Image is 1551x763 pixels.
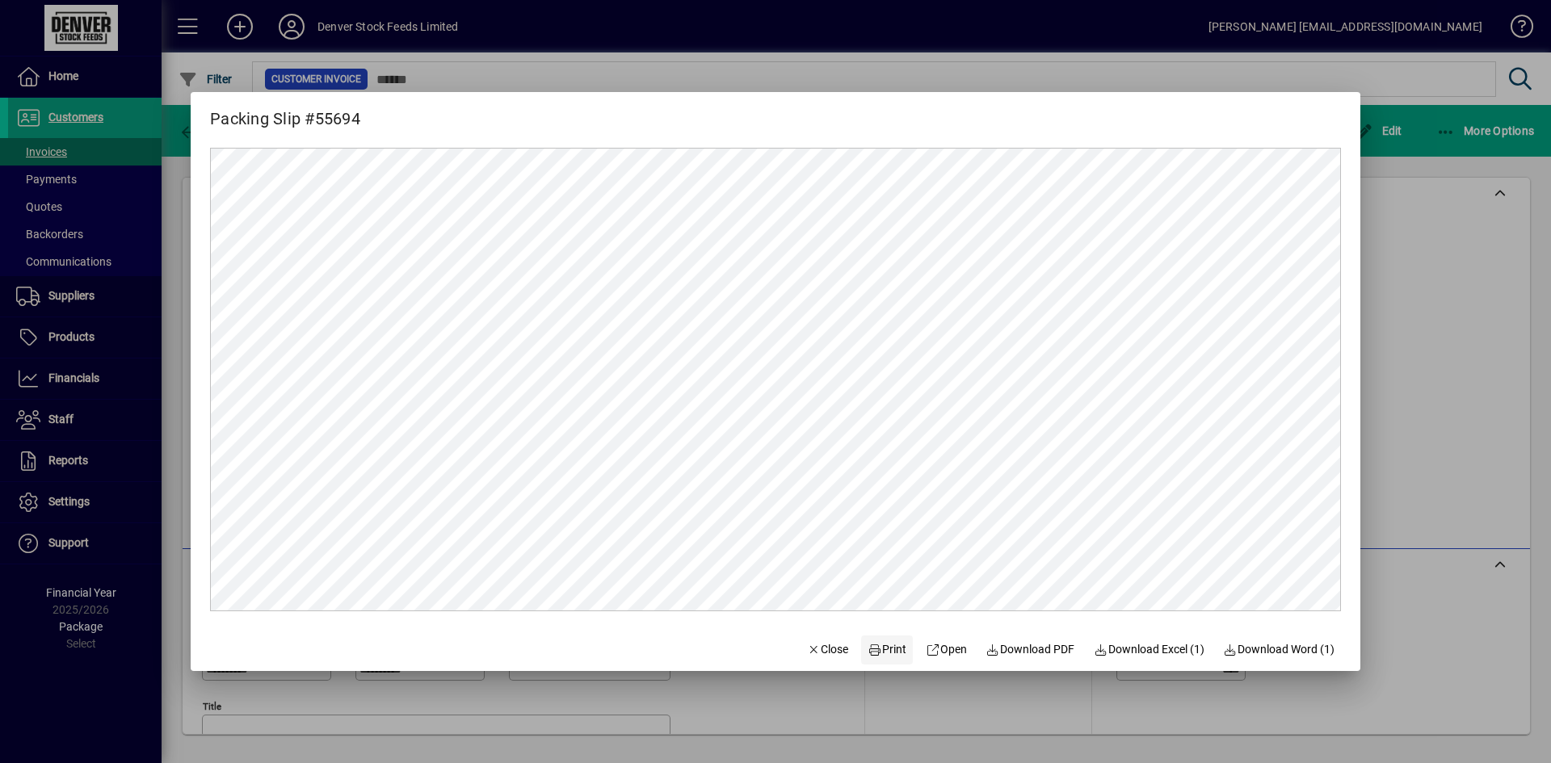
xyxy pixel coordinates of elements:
[919,635,973,664] a: Open
[980,635,1082,664] a: Download PDF
[868,641,906,658] span: Print
[861,635,913,664] button: Print
[1087,635,1211,664] button: Download Excel (1)
[1217,635,1342,664] button: Download Word (1)
[191,92,380,132] h2: Packing Slip #55694
[1094,641,1204,658] span: Download Excel (1)
[986,641,1075,658] span: Download PDF
[926,641,967,658] span: Open
[1224,641,1335,658] span: Download Word (1)
[807,641,849,658] span: Close
[801,635,855,664] button: Close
